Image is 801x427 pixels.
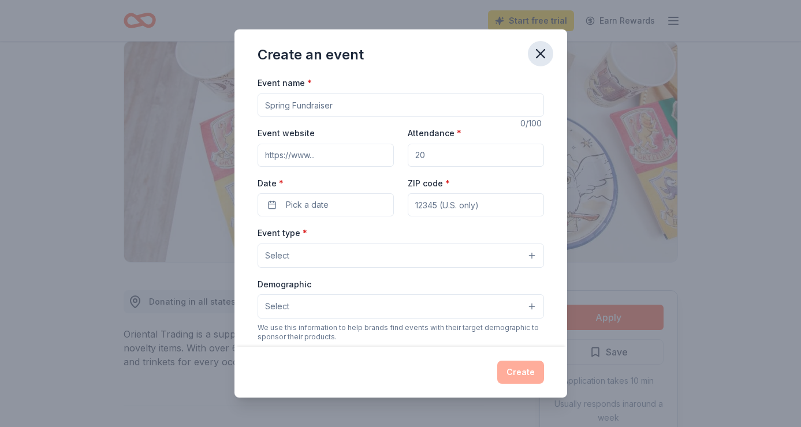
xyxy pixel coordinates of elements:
div: 0 /100 [520,117,544,130]
label: Demographic [258,279,311,290]
button: Pick a date [258,193,394,216]
input: 20 [408,144,544,167]
div: We use this information to help brands find events with their target demographic to sponsor their... [258,323,544,342]
label: Event website [258,128,315,139]
input: Spring Fundraiser [258,93,544,117]
input: 12345 (U.S. only) [408,193,544,216]
label: Date [258,178,394,189]
span: Select [265,299,289,313]
div: Create an event [258,46,364,64]
label: Attendance [408,128,461,139]
label: ZIP code [408,178,450,189]
span: Select [265,249,289,263]
label: Event type [258,227,307,239]
input: https://www... [258,144,394,167]
span: Pick a date [286,198,329,212]
button: Select [258,294,544,319]
button: Select [258,244,544,268]
label: Event name [258,77,312,89]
